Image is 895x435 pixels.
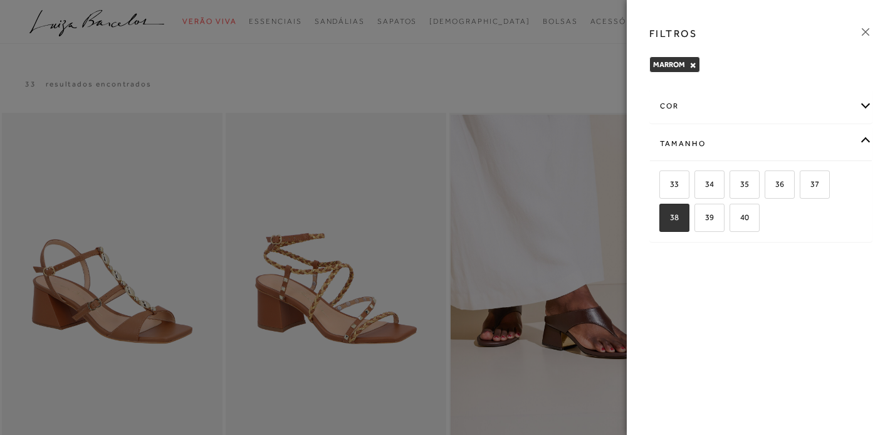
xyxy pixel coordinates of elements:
input: 38 [657,213,670,226]
input: 37 [798,180,810,192]
span: 34 [696,179,714,189]
span: 35 [731,179,749,189]
span: 33 [661,179,679,189]
span: MARROM [653,60,685,69]
span: 38 [661,212,679,222]
input: 36 [763,180,775,192]
input: 40 [728,213,740,226]
span: 39 [696,212,714,222]
div: cor [650,90,872,123]
span: 36 [766,179,784,189]
input: 35 [728,180,740,192]
input: 34 [693,180,705,192]
h3: FILTROS [649,26,698,41]
span: 40 [731,212,749,222]
button: MARROM Close [689,61,696,70]
input: 33 [657,180,670,192]
div: Tamanho [650,127,872,160]
input: 39 [693,213,705,226]
span: 37 [801,179,819,189]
